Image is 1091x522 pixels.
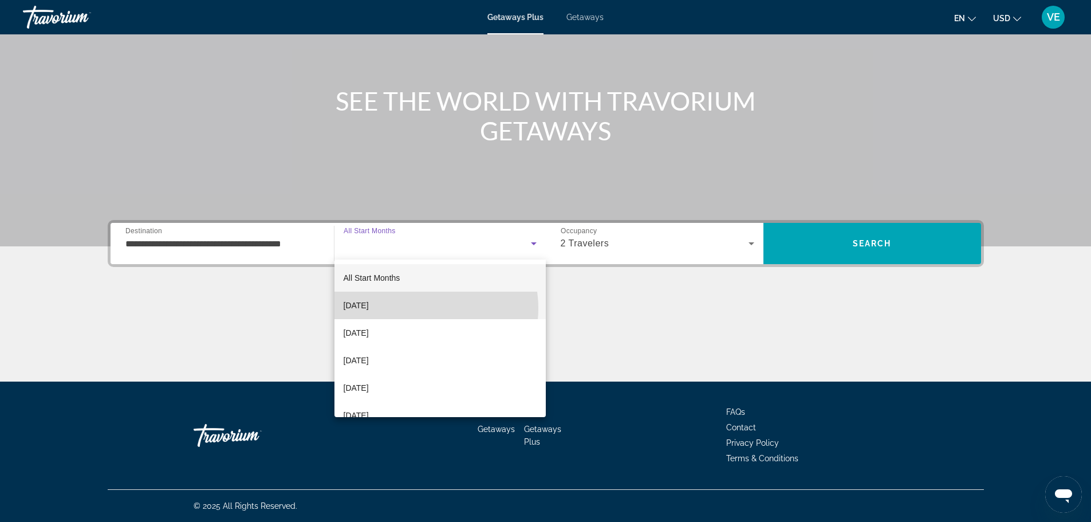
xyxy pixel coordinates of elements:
[344,381,369,395] span: [DATE]
[344,326,369,340] span: [DATE]
[344,273,400,282] span: All Start Months
[344,354,369,367] span: [DATE]
[1045,476,1082,513] iframe: Button to launch messaging window
[344,299,369,312] span: [DATE]
[344,409,369,422] span: [DATE]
